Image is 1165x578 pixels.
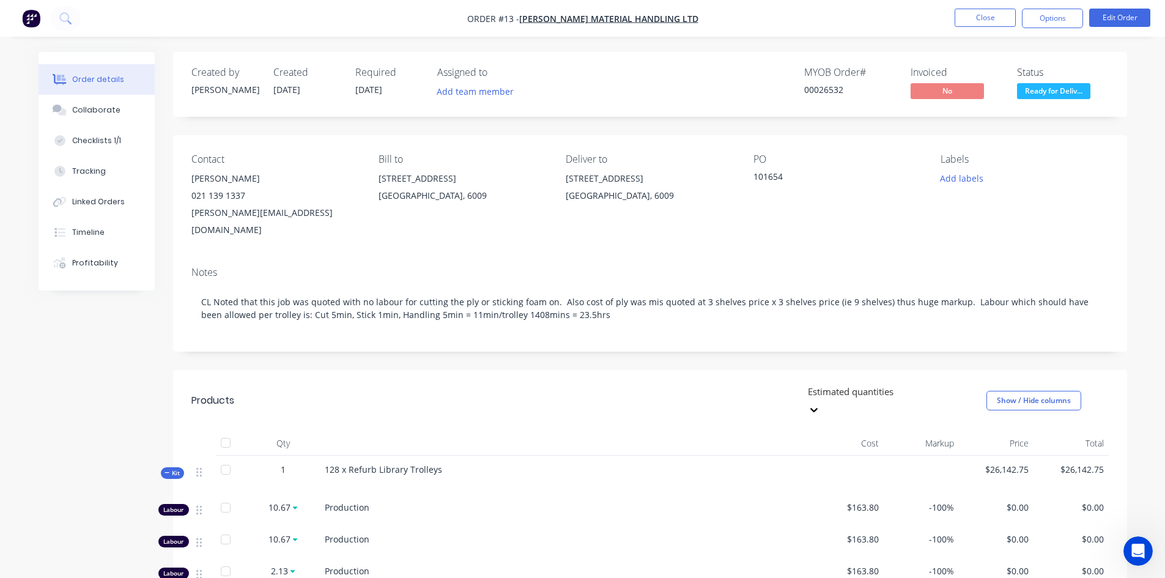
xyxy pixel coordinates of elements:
span: 10.67 [268,501,290,514]
div: Created by [191,67,259,78]
span: Order #13 - [467,13,519,24]
span: $163.80 [814,565,879,577]
span: 10.67 [268,533,290,546]
span: -100% [889,565,954,577]
span: Production [325,502,369,513]
span: $0.00 [964,533,1029,546]
div: Linked Orders [72,196,125,207]
div: 101654 [753,170,906,187]
div: Markup [884,431,959,456]
div: Price [959,431,1034,456]
div: Cost [809,431,884,456]
div: [GEOGRAPHIC_DATA], 6009 [566,187,733,204]
span: Ready for Deliv... [1017,83,1090,98]
button: Ready for Deliv... [1017,83,1090,102]
div: Order details [72,74,124,85]
div: PO [753,154,921,165]
div: [PERSON_NAME] [191,170,359,187]
a: [PERSON_NAME] Material Handling Ltd [519,13,698,24]
div: Profitability [72,258,118,269]
div: Status [1017,67,1109,78]
div: Required [355,67,423,78]
span: Production [325,533,369,545]
div: MYOB Order # [804,67,896,78]
span: Production [325,565,369,577]
span: $163.80 [814,533,879,546]
button: Options [1022,9,1083,28]
div: Checklists 1/1 [72,135,121,146]
button: Profitability [39,248,155,278]
span: 128 x Refurb Library Trolleys [325,464,442,475]
button: Linked Orders [39,187,155,217]
div: Deliver to [566,154,733,165]
div: [STREET_ADDRESS][GEOGRAPHIC_DATA], 6009 [566,170,733,209]
span: $0.00 [1038,501,1104,514]
div: Created [273,67,341,78]
div: Labels [941,154,1108,165]
div: [STREET_ADDRESS] [566,170,733,187]
span: No [911,83,984,98]
button: Tracking [39,156,155,187]
span: $0.00 [964,501,1029,514]
div: Assigned to [437,67,560,78]
div: [STREET_ADDRESS] [379,170,546,187]
div: [PERSON_NAME]021 139 1337[PERSON_NAME][EMAIL_ADDRESS][DOMAIN_NAME] [191,170,359,239]
button: Edit Order [1089,9,1150,27]
div: [PERSON_NAME] [191,83,259,96]
button: Add labels [934,170,990,187]
span: -100% [889,501,954,514]
div: Labour [158,536,189,547]
div: Tracking [72,166,106,177]
div: 021 139 1337 [191,187,359,204]
div: [GEOGRAPHIC_DATA], 6009 [379,187,546,204]
span: [DATE] [355,84,382,95]
div: Invoiced [911,67,1002,78]
div: Contact [191,154,359,165]
span: $0.00 [1038,565,1104,577]
span: 2.13 [271,565,288,577]
button: Order details [39,64,155,95]
span: -100% [889,533,954,546]
button: Add team member [437,83,520,100]
div: [STREET_ADDRESS][GEOGRAPHIC_DATA], 6009 [379,170,546,209]
button: Collaborate [39,95,155,125]
button: Add team member [430,83,520,100]
span: [DATE] [273,84,300,95]
div: Timeline [72,227,105,238]
div: 00026532 [804,83,896,96]
span: $26,142.75 [1038,463,1104,476]
span: $26,142.75 [964,463,1029,476]
span: $163.80 [814,501,879,514]
span: $0.00 [1038,533,1104,546]
button: Timeline [39,217,155,248]
img: Factory [22,9,40,28]
div: Products [191,393,234,408]
span: $0.00 [964,565,1029,577]
span: 1 [281,463,286,476]
div: [PERSON_NAME][EMAIL_ADDRESS][DOMAIN_NAME] [191,204,359,239]
span: Kit [165,469,180,478]
button: Kit [161,467,184,479]
div: Qty [246,431,320,456]
div: Notes [191,267,1109,278]
div: CL Noted that this job was quoted with no labour for cutting the ply or sticking foam on. Also co... [191,283,1109,333]
div: Collaborate [72,105,120,116]
button: Show / Hide columns [986,391,1081,410]
div: Total [1034,431,1109,456]
button: Checklists 1/1 [39,125,155,156]
button: Close [955,9,1016,27]
div: Bill to [379,154,546,165]
iframe: Intercom live chat [1123,536,1153,566]
div: Labour [158,504,189,516]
